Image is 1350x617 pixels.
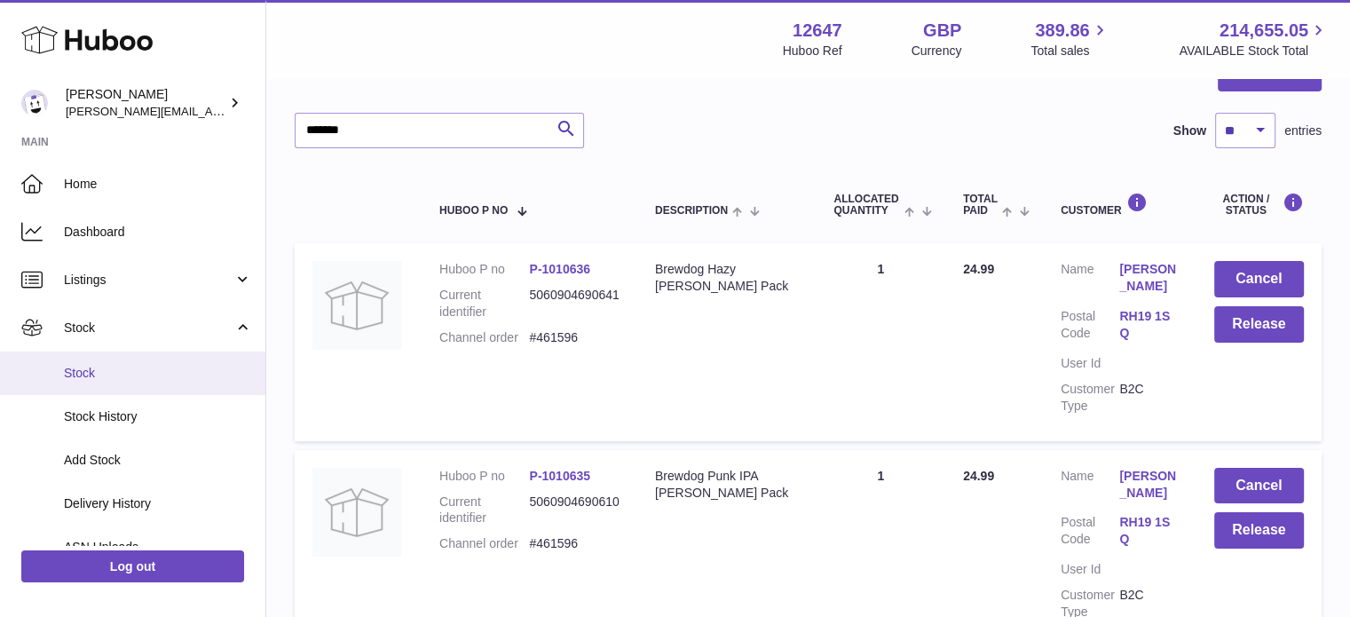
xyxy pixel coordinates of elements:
[529,469,590,483] a: P-1010635
[655,205,728,217] span: Description
[66,86,225,120] div: [PERSON_NAME]
[1061,381,1119,415] dt: Customer Type
[1179,43,1329,59] span: AVAILABLE Stock Total
[64,539,252,556] span: ASN Uploads
[1030,43,1109,59] span: Total sales
[64,320,233,336] span: Stock
[1284,123,1322,139] span: entries
[655,468,798,502] div: Brewdog Punk IPA [PERSON_NAME] Pack
[439,535,529,552] dt: Channel order
[439,287,529,320] dt: Current identifier
[64,452,252,469] span: Add Stock
[1214,512,1304,549] button: Release
[1061,355,1119,372] dt: User Id
[64,272,233,289] span: Listings
[793,19,842,43] strong: 12647
[816,243,945,440] td: 1
[1061,561,1119,578] dt: User Id
[963,469,994,483] span: 24.99
[21,550,244,582] a: Log out
[64,224,252,241] span: Dashboard
[529,329,619,346] dd: #461596
[912,43,962,59] div: Currency
[529,262,590,276] a: P-1010636
[1061,514,1119,552] dt: Postal Code
[1061,468,1119,506] dt: Name
[963,194,998,217] span: Total paid
[21,90,48,116] img: peter@pinter.co.uk
[1214,468,1304,504] button: Cancel
[1119,261,1178,295] a: [PERSON_NAME]
[439,261,529,278] dt: Huboo P no
[1119,381,1178,415] dd: B2C
[963,262,994,276] span: 24.99
[529,494,619,527] dd: 5060904690610
[64,176,252,193] span: Home
[923,19,961,43] strong: GBP
[1119,468,1178,502] a: [PERSON_NAME]
[1061,261,1119,299] dt: Name
[1035,19,1089,43] span: 389.86
[312,261,401,350] img: no-photo.jpg
[312,468,401,557] img: no-photo.jpg
[783,43,842,59] div: Huboo Ref
[1119,308,1178,342] a: RH19 1SQ
[64,495,252,512] span: Delivery History
[439,329,529,346] dt: Channel order
[66,104,451,118] span: [PERSON_NAME][EMAIL_ADDRESS][PERSON_NAME][DOMAIN_NAME]
[1214,306,1304,343] button: Release
[439,468,529,485] dt: Huboo P no
[529,287,619,320] dd: 5060904690641
[1061,193,1178,217] div: Customer
[1179,19,1329,59] a: 214,655.05 AVAILABLE Stock Total
[529,535,619,552] dd: #461596
[439,494,529,527] dt: Current identifier
[1214,193,1304,217] div: Action / Status
[1173,123,1206,139] label: Show
[1119,514,1178,548] a: RH19 1SQ
[833,194,899,217] span: ALLOCATED Quantity
[64,408,252,425] span: Stock History
[1214,261,1304,297] button: Cancel
[1030,19,1109,59] a: 389.86 Total sales
[64,365,252,382] span: Stock
[1061,308,1119,346] dt: Postal Code
[439,205,508,217] span: Huboo P no
[655,261,798,295] div: Brewdog Hazy [PERSON_NAME] Pack
[1220,19,1308,43] span: 214,655.05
